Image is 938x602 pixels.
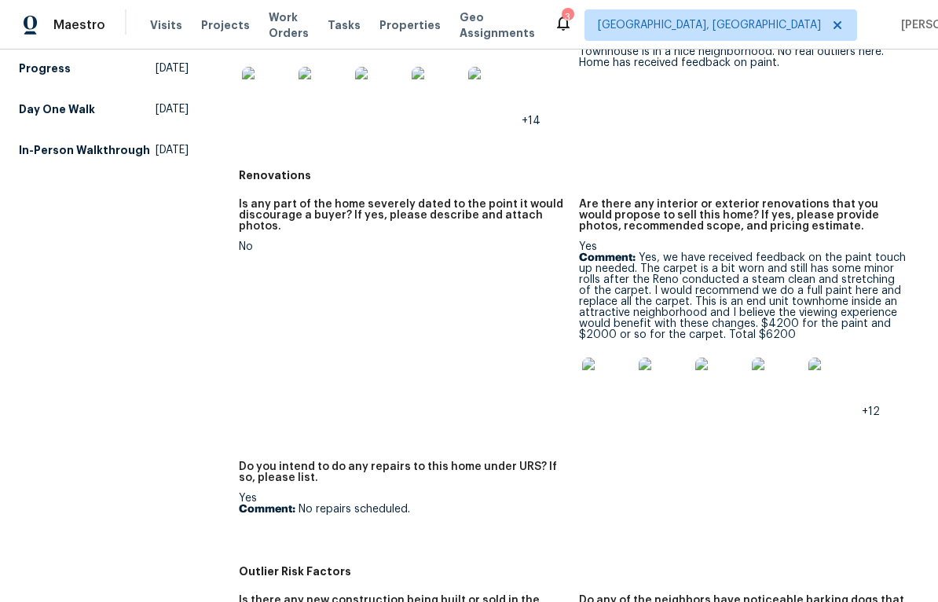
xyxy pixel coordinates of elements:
[19,142,150,158] h5: In-Person Walkthrough
[239,461,566,483] h5: Do you intend to do any repairs to this home under URS? If so, please list.
[379,17,441,33] span: Properties
[19,95,189,123] a: Day One Walk[DATE]
[53,17,105,33] span: Maestro
[239,167,919,183] h5: Renovations
[19,61,71,76] h5: Progress
[579,252,636,263] b: Comment:
[269,9,309,41] span: Work Orders
[579,241,907,417] div: Yes
[239,199,566,232] h5: Is any part of the home severely dated to the point it would discourage a buyer? If yes, please d...
[239,504,566,515] p: No repairs scheduled.
[328,20,361,31] span: Tasks
[579,199,907,232] h5: Are there any interior or exterior renovations that you would propose to sell this home? If yes, ...
[598,17,821,33] span: [GEOGRAPHIC_DATA], [GEOGRAPHIC_DATA]
[19,54,189,83] a: Progress[DATE]
[239,493,566,515] div: Yes
[239,563,919,579] h5: Outlier Risk Factors
[239,504,295,515] b: Comment:
[562,9,573,25] div: 3
[201,17,250,33] span: Projects
[150,17,182,33] span: Visits
[156,101,189,117] span: [DATE]
[460,9,535,41] span: Geo Assignments
[19,136,189,164] a: In-Person Walkthrough[DATE]
[156,61,189,76] span: [DATE]
[156,142,189,158] span: [DATE]
[19,101,95,117] h5: Day One Walk
[579,46,907,68] div: Townhouse is in a nice neighborhood. No real outliers here. Home has received feedback on paint.
[239,241,566,252] div: No
[862,406,880,417] span: +12
[579,252,907,340] p: Yes, we have received feedback on the paint touch up needed. The carpet is a bit worn and still h...
[522,116,540,127] span: +14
